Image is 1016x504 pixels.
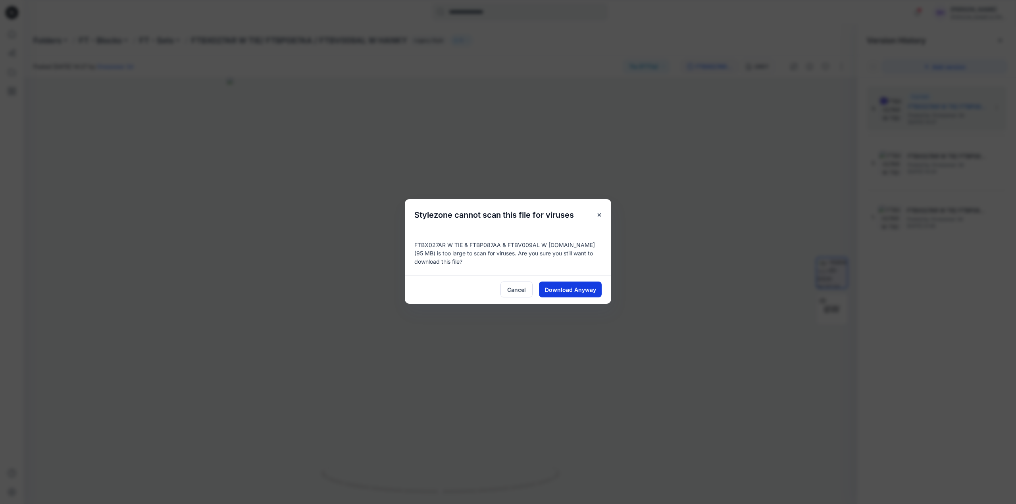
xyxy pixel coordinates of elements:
h5: Stylezone cannot scan this file for viruses [405,199,583,231]
div: FTBX027AR W TIE & FTBP087AA & FTBV009AL W [DOMAIN_NAME] (95 MB) is too large to scan for viruses.... [405,231,611,275]
button: Download Anyway [539,282,602,297]
button: Cancel [500,282,533,297]
button: Close [592,208,606,222]
span: Download Anyway [545,286,596,294]
span: Cancel [507,286,526,294]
